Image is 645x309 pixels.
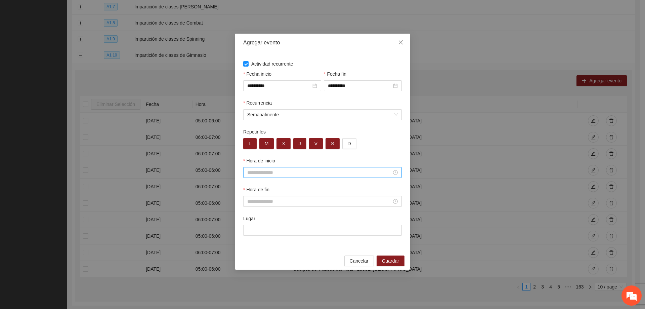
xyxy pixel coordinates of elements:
[392,34,410,52] button: Close
[247,82,311,89] input: Fecha inicio
[265,140,269,147] span: M
[249,140,251,147] span: L
[382,257,399,265] span: Guardar
[243,70,271,78] label: Fecha inicio
[243,39,402,46] div: Agregar evento
[243,157,275,164] label: Hora de inicio
[3,184,128,207] textarea: Escriba su mensaje y pulse “Intro”
[293,138,306,149] button: J
[377,256,404,266] button: Guardar
[324,70,346,78] label: Fecha fin
[247,169,392,176] input: Hora de inicio
[398,40,403,45] span: close
[247,198,392,205] input: Hora de fin
[299,140,301,147] span: J
[243,128,266,136] label: Repetir los
[276,138,290,149] button: X
[309,138,323,149] button: V
[243,225,402,236] input: Lugar
[259,138,274,149] button: M
[326,138,339,149] button: S
[282,140,285,147] span: X
[344,256,374,266] button: Cancelar
[35,34,113,43] div: Chatee con nosotros ahora
[328,82,392,89] input: Fecha fin
[342,138,356,149] button: D
[350,257,369,265] span: Cancelar
[249,60,296,68] span: Actividad recurrente
[331,140,334,147] span: S
[110,3,126,20] div: Minimizar ventana de chat en vivo
[314,140,317,147] span: V
[247,110,398,120] span: Semanalmente
[243,99,272,107] label: Recurrencia
[243,138,257,149] button: L
[243,215,255,222] label: Lugar
[243,186,269,193] label: Hora de fin
[348,140,351,147] span: D
[39,90,93,158] span: Estamos en línea.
